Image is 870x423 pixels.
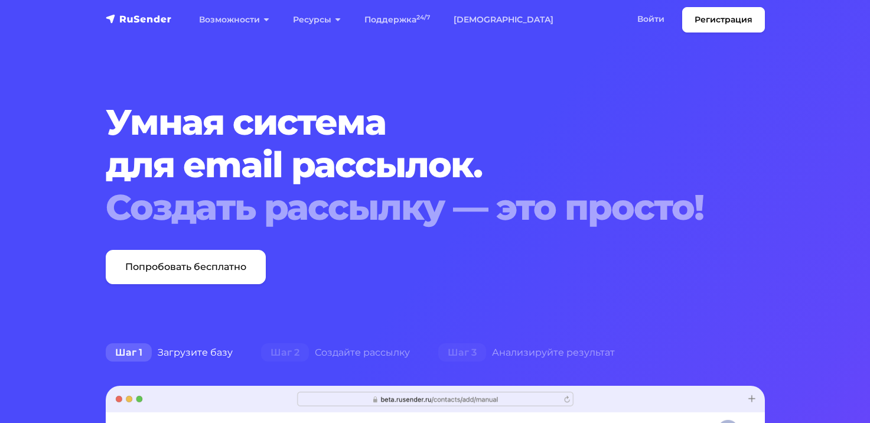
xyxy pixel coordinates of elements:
[106,186,709,229] div: Создать рассылку — это просто!
[438,343,486,362] span: Шаг 3
[625,7,676,31] a: Войти
[106,13,172,25] img: RuSender
[187,8,281,32] a: Возможности
[92,341,247,365] div: Загрузите базу
[106,101,709,229] h1: Умная система для email рассылок.
[442,8,565,32] a: [DEMOGRAPHIC_DATA]
[424,341,629,365] div: Анализируйте результат
[281,8,353,32] a: Ресурсы
[416,14,430,21] sup: 24/7
[261,343,309,362] span: Шаг 2
[247,341,424,365] div: Создайте рассылку
[682,7,765,32] a: Регистрация
[353,8,442,32] a: Поддержка24/7
[106,343,152,362] span: Шаг 1
[106,250,266,284] a: Попробовать бесплатно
